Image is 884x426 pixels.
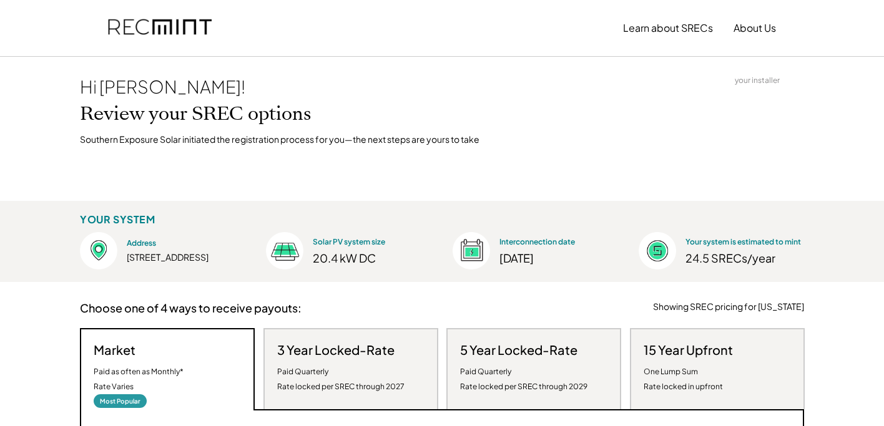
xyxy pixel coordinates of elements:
[460,364,587,394] div: Paid Quarterly Rate locked per SREC through 2029
[266,232,303,269] img: Size%403x.png
[94,342,135,358] h3: Market
[639,232,676,269] img: Estimated%403x.png
[453,232,490,269] img: Interconnection%403x.png
[80,232,117,269] img: Location%403x.png
[94,364,184,394] div: Paid as often as Monthly* Rate Varies
[277,364,405,394] div: Paid Quarterly Rate locked per SREC through 2027
[313,237,422,248] div: Solar PV system size
[277,342,395,358] h3: 3 Year Locked-Rate
[460,342,577,358] h3: 5 Year Locked-Rate
[653,301,804,313] div: Showing SREC pricing for [US_STATE]
[80,301,302,315] h3: Choose one of 4 ways to receive payouts:
[80,133,479,146] div: Southern Exposure Solar initiated the registration process for you—the next steps are yours to take
[80,103,312,125] h2: Review your SREC options
[127,238,236,249] div: Address
[710,89,804,182] img: yH5BAEAAAAALAAAAAABAAEAAAIBRAA7
[94,394,147,408] div: Most Popular
[623,16,713,41] button: Learn about SRECs
[80,75,245,98] div: Hi [PERSON_NAME]!
[80,213,155,226] div: YOUR SYSTEM
[734,16,776,41] button: About Us
[644,342,733,358] h3: 15 Year Upfront
[685,251,804,265] div: 24.5 SRECs/year
[685,237,801,248] div: Your system is estimated to mint
[735,75,780,85] div: your installer
[499,237,609,248] div: Interconnection date
[499,251,609,265] div: [DATE]
[127,251,236,264] div: [STREET_ADDRESS]
[108,7,212,49] img: recmint-logotype%403x.png
[313,251,422,265] div: 20.4 kW DC
[644,364,723,394] div: One Lump Sum Rate locked in upfront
